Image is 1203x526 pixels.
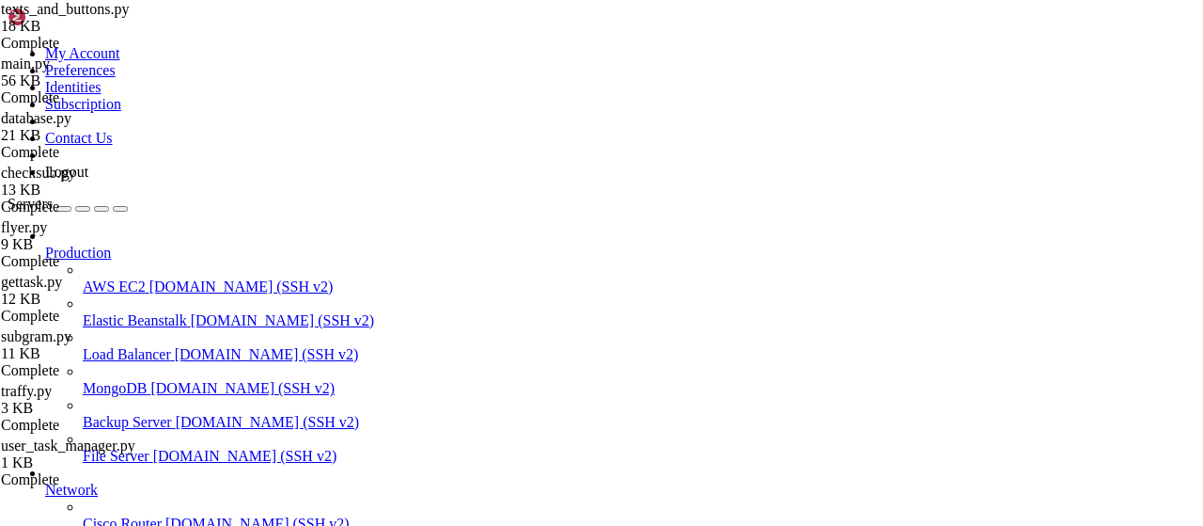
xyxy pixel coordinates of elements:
span: texts_and_buttons.py [1,1,129,17]
div: Complete [1,308,189,325]
span: traffy.py [1,383,189,417]
span: subgram.py [1,328,189,362]
div: Complete [1,253,189,270]
div: 9 KB [1,236,189,253]
div: 1 KB [1,454,189,471]
span: user_task_manager.py [1,438,189,471]
div: 18 KB [1,18,189,35]
div: 56 KB [1,72,189,89]
div: Complete [1,417,189,434]
span: main.py [1,56,189,89]
div: Complete [1,89,189,106]
div: 12 KB [1,291,189,308]
div: 21 KB [1,127,189,144]
span: texts_and_buttons.py [1,1,189,35]
span: user_task_manager.py [1,438,135,454]
div: 13 KB [1,182,189,199]
span: checksub.py [1,165,189,199]
span: gettask.py [1,274,62,290]
span: main.py [1,56,50,72]
span: flyer.py [1,219,189,253]
span: gettask.py [1,274,189,308]
span: database.py [1,110,71,126]
span: database.py [1,110,189,144]
span: subgram.py [1,328,71,344]
span: traffy.py [1,383,52,399]
span: flyer.py [1,219,47,235]
div: Complete [1,199,189,215]
div: 3 KB [1,400,189,417]
div: Complete [1,144,189,161]
div: 11 KB [1,345,189,362]
span: checksub.py [1,165,76,181]
div: Complete [1,471,189,488]
div: Complete [1,362,189,379]
div: Complete [1,35,189,52]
